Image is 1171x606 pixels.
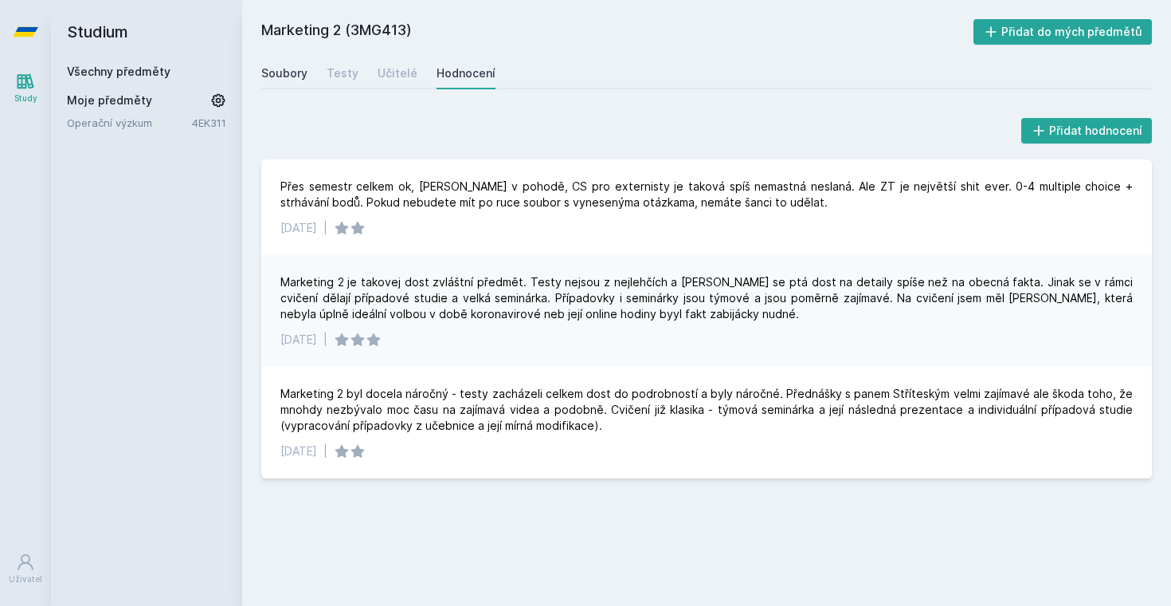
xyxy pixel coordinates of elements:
[437,57,495,89] a: Hodnocení
[327,57,358,89] a: Testy
[14,92,37,104] div: Study
[973,19,1153,45] button: Přidat do mých předmětů
[280,220,317,236] div: [DATE]
[280,274,1133,322] div: Marketing 2 je takovej dost zvláštní předmět. Testy nejsou z nejlehčích a [PERSON_NAME] se ptá do...
[280,443,317,459] div: [DATE]
[261,65,307,81] div: Soubory
[261,57,307,89] a: Soubory
[280,179,1133,211] div: Přes semestr celkem ok, [PERSON_NAME] v pohodě, CS pro externisty je taková spíš nemastná neslaná...
[280,332,317,348] div: [DATE]
[378,57,417,89] a: Učitelé
[323,220,327,236] div: |
[280,386,1133,434] div: Marketing 2 byl docela náročný - testy zacházeli celkem dost do podrobností a byly náročné. Předn...
[327,65,358,81] div: Testy
[9,573,42,585] div: Uživatel
[378,65,417,81] div: Učitelé
[3,64,48,112] a: Study
[437,65,495,81] div: Hodnocení
[1021,118,1153,144] button: Přidat hodnocení
[3,545,48,593] a: Uživatel
[261,19,973,45] h2: Marketing 2 (3MG413)
[67,92,152,108] span: Moje předměty
[67,115,192,131] a: Operační výzkum
[192,116,226,129] a: 4EK311
[323,443,327,459] div: |
[67,65,170,78] a: Všechny předměty
[323,332,327,348] div: |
